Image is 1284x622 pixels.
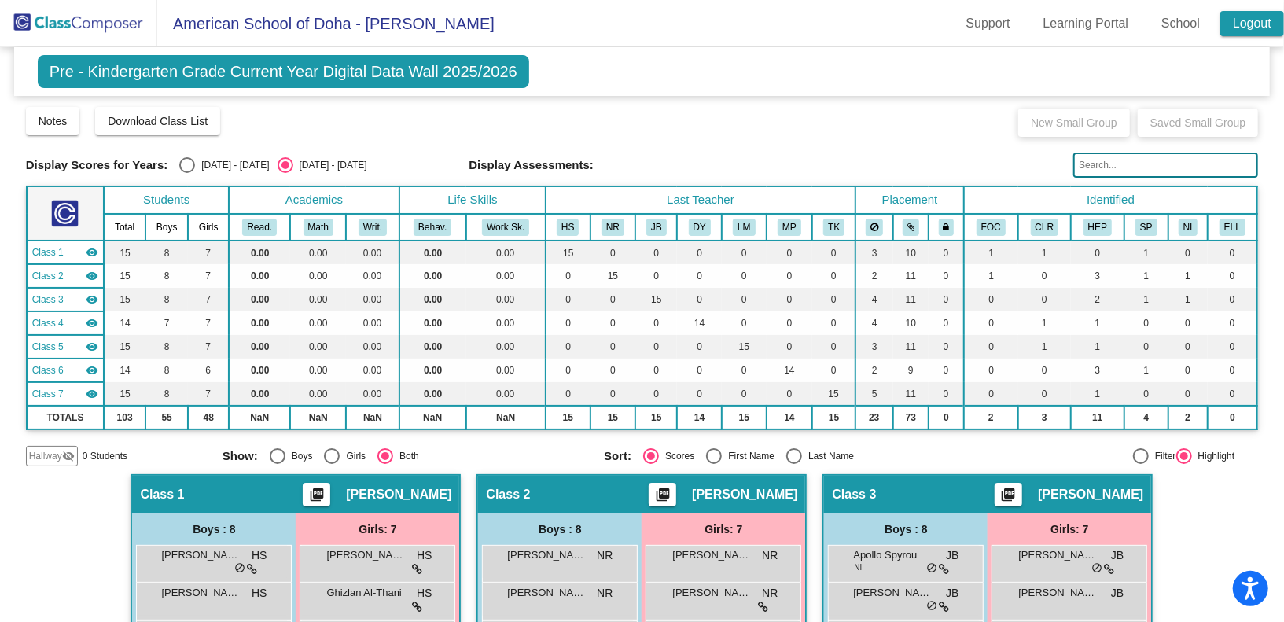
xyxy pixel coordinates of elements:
[653,487,672,509] mat-icon: picture_as_pdf
[635,264,677,288] td: 0
[346,241,399,264] td: 0.00
[27,288,105,311] td: Jennifer Bendriss - No Class Name
[677,288,722,311] td: 0
[1071,241,1124,264] td: 0
[104,264,145,288] td: 15
[179,157,366,173] mat-radio-group: Select an option
[722,311,767,335] td: 0
[346,311,399,335] td: 0.00
[346,335,399,359] td: 0.00
[38,55,529,88] span: Pre - Kindergarten Grade Current Year Digital Data Wall 2025/2026
[635,311,677,335] td: 0
[104,335,145,359] td: 15
[303,483,330,506] button: Print Students Details
[145,288,188,311] td: 8
[86,317,98,329] mat-icon: visibility
[1168,241,1208,264] td: 0
[195,158,269,172] div: [DATE] - [DATE]
[39,115,68,127] span: Notes
[590,335,636,359] td: 0
[104,214,145,241] th: Total
[964,382,1018,406] td: 0
[26,158,168,172] span: Display Scores for Years:
[290,335,346,359] td: 0.00
[767,382,813,406] td: 0
[188,382,229,406] td: 7
[399,335,466,359] td: 0.00
[722,335,767,359] td: 15
[229,241,290,264] td: 0.00
[722,288,767,311] td: 0
[677,406,722,429] td: 14
[1073,153,1258,178] input: Search...
[466,335,546,359] td: 0.00
[104,382,145,406] td: 15
[1124,264,1168,288] td: 1
[999,487,1018,509] mat-icon: picture_as_pdf
[1168,311,1208,335] td: 0
[954,11,1023,36] a: Support
[635,288,677,311] td: 15
[929,359,964,382] td: 0
[604,449,631,463] span: Sort:
[104,406,145,429] td: 103
[964,186,1257,214] th: Identified
[1018,264,1071,288] td: 0
[893,311,929,335] td: 10
[1149,11,1212,36] a: School
[929,241,964,264] td: 0
[546,186,855,214] th: Last Teacher
[1071,382,1124,406] td: 1
[722,214,767,241] th: Linnea Maloney
[812,214,855,241] th: Tamadur Khir
[855,335,892,359] td: 3
[29,449,62,463] span: Hallway
[307,487,326,509] mat-icon: picture_as_pdf
[145,214,188,241] th: Boys
[646,219,667,236] button: JB
[145,359,188,382] td: 8
[929,311,964,335] td: 0
[86,340,98,353] mat-icon: visibility
[157,11,495,36] span: American School of Doha - [PERSON_NAME]
[812,241,855,264] td: 0
[855,311,892,335] td: 4
[188,406,229,429] td: 48
[767,311,813,335] td: 0
[722,382,767,406] td: 0
[393,449,419,463] div: Both
[802,449,854,463] div: Last Name
[767,335,813,359] td: 0
[1083,219,1112,236] button: HEP
[27,311,105,335] td: Diane Younes - No Class Name
[188,241,229,264] td: 7
[32,316,64,330] span: Class 4
[486,487,530,502] span: Class 2
[855,241,892,264] td: 3
[188,359,229,382] td: 6
[1179,219,1198,236] button: NI
[466,382,546,406] td: 0.00
[466,264,546,288] td: 0.00
[929,288,964,311] td: 0
[635,382,677,406] td: 0
[767,264,813,288] td: 0
[1018,214,1071,241] th: Involved with Counselors regularly inside the school day
[1168,214,1208,241] th: Non Independent Work Habits
[145,382,188,406] td: 8
[399,241,466,264] td: 0.00
[290,406,346,429] td: NaN
[812,311,855,335] td: 0
[778,219,801,236] button: MP
[546,359,590,382] td: 0
[590,288,636,311] td: 0
[649,483,676,506] button: Print Students Details
[32,269,64,283] span: Class 2
[689,219,711,236] button: DY
[1124,382,1168,406] td: 0
[635,359,677,382] td: 0
[86,388,98,400] mat-icon: visibility
[108,115,208,127] span: Download Class List
[145,241,188,264] td: 8
[346,406,399,429] td: NaN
